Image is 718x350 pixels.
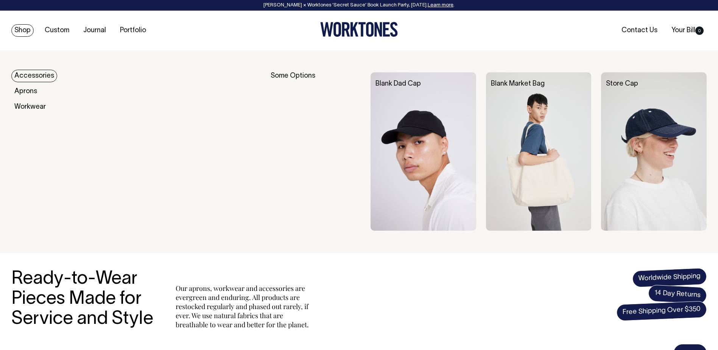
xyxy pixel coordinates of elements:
[11,269,159,329] h3: Ready-to-Wear Pieces Made for Service and Style
[491,81,545,87] a: Blank Market Bag
[486,72,592,231] img: Blank Market Bag
[428,3,453,8] a: Learn more
[371,72,476,231] img: Blank Dad Cap
[11,70,57,82] a: Accessories
[117,24,149,37] a: Portfolio
[648,284,707,304] span: 14 Day Returns
[176,284,312,329] p: Our aprons, workwear and accessories are evergreen and enduring. All products are restocked regul...
[606,81,638,87] a: Store Cap
[695,27,704,35] span: 0
[668,24,707,37] a: Your Bill0
[632,268,707,287] span: Worldwide Shipping
[616,301,707,321] span: Free Shipping Over $350
[11,85,40,98] a: Aprons
[601,72,707,231] img: Store Cap
[42,24,72,37] a: Custom
[8,3,710,8] div: [PERSON_NAME] × Worktones ‘Secret Sauce’ Book Launch Party, [DATE]. .
[375,81,421,87] a: Blank Dad Cap
[11,24,34,37] a: Shop
[11,101,49,113] a: Workwear
[271,72,361,231] div: Some Options
[618,24,660,37] a: Contact Us
[80,24,109,37] a: Journal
